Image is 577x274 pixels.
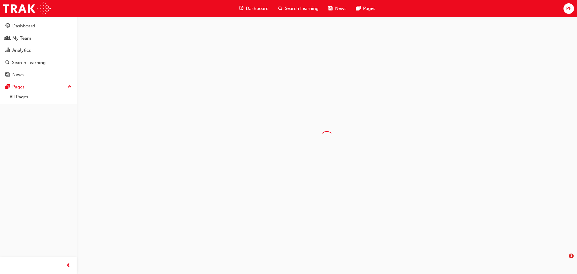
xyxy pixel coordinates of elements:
div: Dashboard [12,23,35,29]
span: news-icon [328,5,333,12]
a: Dashboard [2,20,74,32]
span: search-icon [278,5,282,12]
a: guage-iconDashboard [234,2,273,15]
a: Search Learning [2,57,74,68]
span: 1 [569,254,574,258]
button: DashboardMy TeamAnalyticsSearch LearningNews [2,19,74,82]
div: Pages [12,84,25,91]
img: Trak [3,2,51,15]
span: News [335,5,347,12]
span: PF [566,5,571,12]
a: All Pages [7,92,74,102]
div: Analytics [12,47,31,54]
a: pages-iconPages [351,2,380,15]
span: chart-icon [5,48,10,53]
a: Analytics [2,45,74,56]
span: Search Learning [285,5,319,12]
span: up-icon [68,83,72,91]
a: My Team [2,33,74,44]
span: Pages [363,5,375,12]
div: My Team [12,35,31,42]
span: news-icon [5,72,10,78]
a: search-iconSearch Learning [273,2,323,15]
div: News [12,71,24,78]
span: pages-icon [356,5,361,12]
span: Dashboard [246,5,269,12]
span: pages-icon [5,85,10,90]
span: people-icon [5,36,10,41]
div: Search Learning [12,59,46,66]
span: guage-icon [239,5,243,12]
span: search-icon [5,60,10,66]
span: guage-icon [5,23,10,29]
span: prev-icon [66,262,71,269]
button: Pages [2,82,74,93]
iframe: Intercom live chat [557,254,571,268]
a: News [2,69,74,80]
a: news-iconNews [323,2,351,15]
button: PF [563,3,574,14]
